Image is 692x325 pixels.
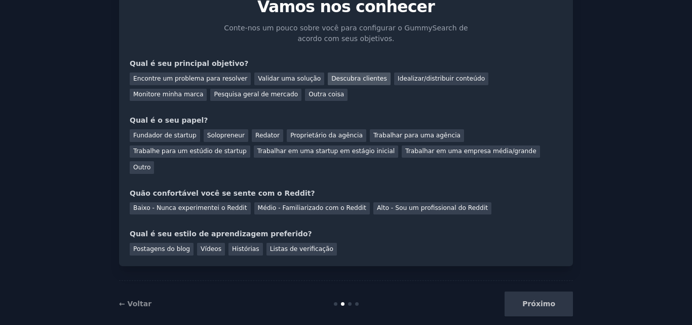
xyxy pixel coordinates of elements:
font: Fundador de startup [133,132,197,139]
font: Trabalhar em uma empresa média/grande [405,148,536,155]
font: Monitore minha marca [133,91,203,98]
font: Outro [133,164,150,171]
a: ← Voltar [119,300,151,308]
font: Conte-nos um pouco sobre você para configurar o GummySearch de acordo com seus objetivos. [224,24,468,43]
font: Idealizar/distribuir conteúdo [398,75,485,82]
font: Descubra clientes [331,75,387,82]
font: Redator [255,132,280,139]
font: Trabalhar em uma startup em estágio inicial [257,148,395,155]
font: Outra coisa [309,91,344,98]
font: Validar uma solução [258,75,321,82]
font: Alto - Sou um profissional do Reddit [377,204,488,211]
font: Solopreneur [207,132,245,139]
font: Vídeos [201,245,221,252]
font: Listas de verificação [270,245,333,252]
font: Qual é seu principal objetivo? [130,59,248,67]
font: Qual é seu estilo de aprendizagem preferido? [130,230,312,238]
font: Quão confortável você se sente com o Reddit? [130,189,315,197]
font: Encontre um problema para resolver [133,75,247,82]
font: Baixo - Nunca experimentei o Reddit [133,204,247,211]
font: Médio - Familiarizado com o Reddit [258,204,366,211]
font: Postagens do blog [133,245,190,252]
font: Trabalhar para uma agência [373,132,460,139]
font: Qual é o seu papel? [130,116,208,124]
font: Trabalhe para um estúdio de startup [133,148,247,155]
font: Proprietário da agência [290,132,363,139]
font: Histórias [232,245,259,252]
font: Pesquisa geral de mercado [214,91,298,98]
